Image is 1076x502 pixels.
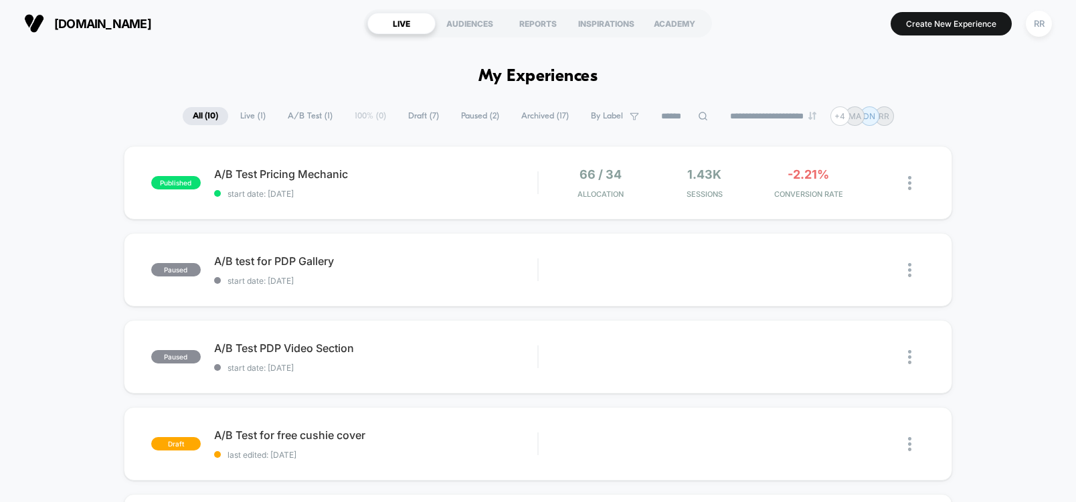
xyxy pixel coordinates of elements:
[278,107,343,125] span: A/B Test ( 1 )
[214,276,537,286] span: start date: [DATE]
[151,350,201,363] span: paused
[214,167,537,181] span: A/B Test Pricing Mechanic
[830,106,850,126] div: + 4
[214,428,537,442] span: A/B Test for free cushie cover
[24,13,44,33] img: Visually logo
[908,437,911,451] img: close
[579,167,622,181] span: 66 / 34
[760,189,857,199] span: CONVERSION RATE
[151,263,201,276] span: paused
[478,67,598,86] h1: My Experiences
[214,254,537,268] span: A/B test for PDP Gallery
[572,13,640,34] div: INSPIRATIONS
[863,111,875,121] p: DN
[214,341,537,355] span: A/B Test PDP Video Section
[908,350,911,364] img: close
[848,111,861,121] p: MA
[908,176,911,190] img: close
[808,112,816,120] img: end
[20,13,155,34] button: [DOMAIN_NAME]
[183,107,228,125] span: All ( 10 )
[687,167,721,181] span: 1.43k
[230,107,276,125] span: Live ( 1 )
[398,107,449,125] span: Draft ( 7 )
[577,189,624,199] span: Allocation
[54,17,151,31] span: [DOMAIN_NAME]
[151,176,201,189] span: published
[1026,11,1052,37] div: RR
[1022,10,1056,37] button: RR
[436,13,504,34] div: AUDIENCES
[504,13,572,34] div: REPORTS
[214,363,537,373] span: start date: [DATE]
[591,111,623,121] span: By Label
[214,189,537,199] span: start date: [DATE]
[151,437,201,450] span: draft
[451,107,509,125] span: Paused ( 2 )
[640,13,709,34] div: ACADEMY
[214,450,537,460] span: last edited: [DATE]
[788,167,829,181] span: -2.21%
[511,107,579,125] span: Archived ( 17 )
[367,13,436,34] div: LIVE
[908,263,911,277] img: close
[879,111,889,121] p: RR
[656,189,753,199] span: Sessions
[891,12,1012,35] button: Create New Experience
